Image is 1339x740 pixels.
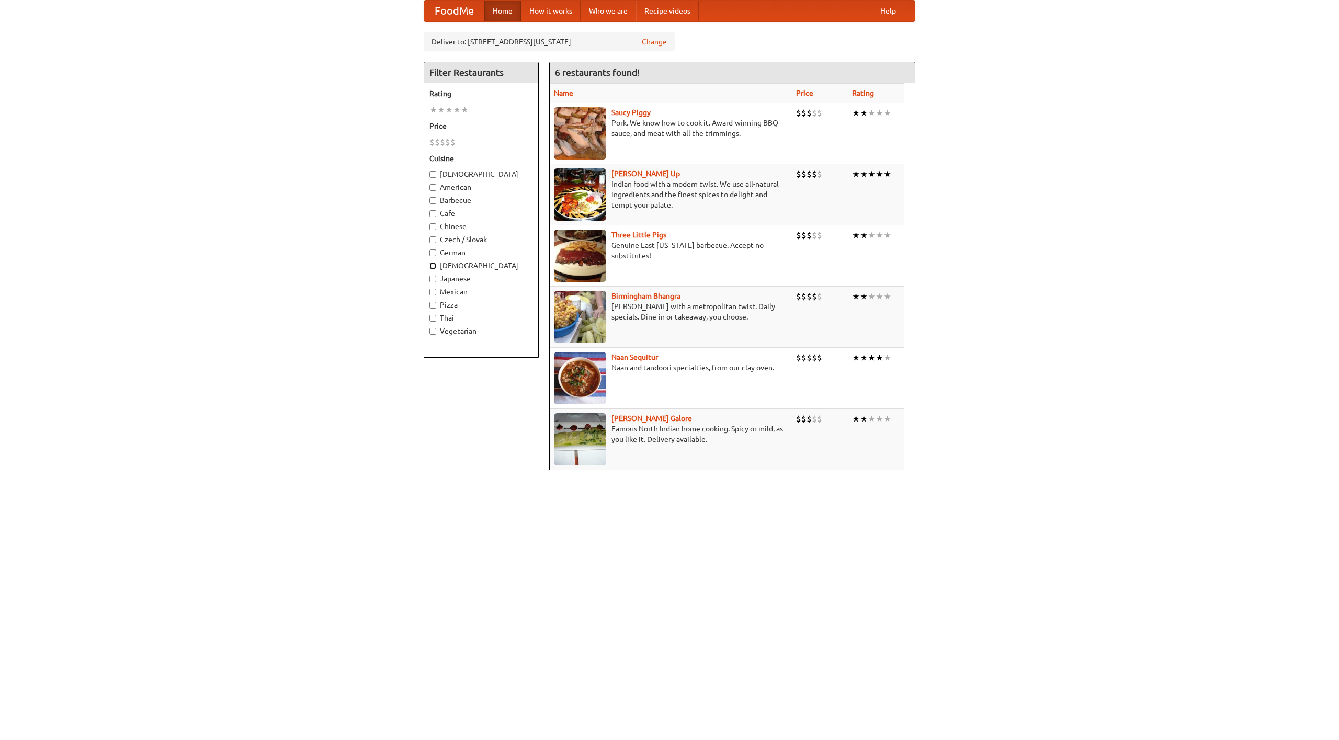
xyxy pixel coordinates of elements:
[429,153,533,164] h5: Cuisine
[860,168,868,180] li: ★
[860,413,868,425] li: ★
[429,249,436,256] input: German
[852,107,860,119] li: ★
[429,287,533,297] label: Mexican
[429,184,436,191] input: American
[521,1,581,21] a: How it works
[554,107,606,160] img: saucy.jpg
[611,292,680,300] a: Birmingham Bhangra
[807,291,812,302] li: $
[429,247,533,258] label: German
[796,413,801,425] li: $
[812,352,817,363] li: $
[437,104,445,116] li: ★
[812,230,817,241] li: $
[429,236,436,243] input: Czech / Slovak
[868,291,876,302] li: ★
[429,171,436,178] input: [DEMOGRAPHIC_DATA]
[429,169,533,179] label: [DEMOGRAPHIC_DATA]
[876,168,883,180] li: ★
[872,1,904,21] a: Help
[852,413,860,425] li: ★
[642,37,667,47] a: Change
[429,302,436,309] input: Pizza
[860,352,868,363] li: ★
[807,352,812,363] li: $
[429,104,437,116] li: ★
[883,352,891,363] li: ★
[801,230,807,241] li: $
[424,1,484,21] a: FoodMe
[817,352,822,363] li: $
[554,89,573,97] a: Name
[429,136,435,148] li: $
[796,107,801,119] li: $
[860,230,868,241] li: ★
[429,328,436,335] input: Vegetarian
[852,352,860,363] li: ★
[555,67,640,77] ng-pluralize: 6 restaurants found!
[817,230,822,241] li: $
[876,413,883,425] li: ★
[817,291,822,302] li: $
[554,179,788,210] p: Indian food with a modern twist. We use all-natural ingredients and the finest spices to delight ...
[812,413,817,425] li: $
[876,291,883,302] li: ★
[883,291,891,302] li: ★
[429,313,533,323] label: Thai
[868,413,876,425] li: ★
[429,121,533,131] h5: Price
[429,300,533,310] label: Pizza
[801,413,807,425] li: $
[461,104,469,116] li: ★
[484,1,521,21] a: Home
[807,413,812,425] li: $
[429,195,533,206] label: Barbecue
[868,352,876,363] li: ★
[807,230,812,241] li: $
[450,136,456,148] li: $
[554,301,788,322] p: [PERSON_NAME] with a metropolitan twist. Daily specials. Dine-in or takeaway, you choose.
[554,168,606,221] img: curryup.jpg
[554,240,788,261] p: Genuine East [US_STATE] barbecue. Accept no substitutes!
[429,182,533,192] label: American
[429,315,436,322] input: Thai
[429,326,533,336] label: Vegetarian
[581,1,636,21] a: Who we are
[876,230,883,241] li: ★
[611,414,692,423] a: [PERSON_NAME] Galore
[796,89,813,97] a: Price
[429,260,533,271] label: [DEMOGRAPHIC_DATA]
[796,230,801,241] li: $
[611,231,666,239] a: Three Little Pigs
[424,32,675,51] div: Deliver to: [STREET_ADDRESS][US_STATE]
[796,168,801,180] li: $
[445,104,453,116] li: ★
[812,107,817,119] li: $
[801,291,807,302] li: $
[868,230,876,241] li: ★
[812,291,817,302] li: $
[883,230,891,241] li: ★
[429,234,533,245] label: Czech / Slovak
[817,168,822,180] li: $
[429,276,436,282] input: Japanese
[554,118,788,139] p: Pork. We know how to cook it. Award-winning BBQ sauce, and meat with all the trimmings.
[807,107,812,119] li: $
[429,289,436,295] input: Mexican
[554,291,606,343] img: bhangra.jpg
[636,1,699,21] a: Recipe videos
[852,168,860,180] li: ★
[554,413,606,465] img: currygalore.jpg
[554,352,606,404] img: naansequitur.jpg
[852,230,860,241] li: ★
[554,362,788,373] p: Naan and tandoori specialties, from our clay oven.
[796,352,801,363] li: $
[796,291,801,302] li: $
[868,107,876,119] li: ★
[807,168,812,180] li: $
[453,104,461,116] li: ★
[429,223,436,230] input: Chinese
